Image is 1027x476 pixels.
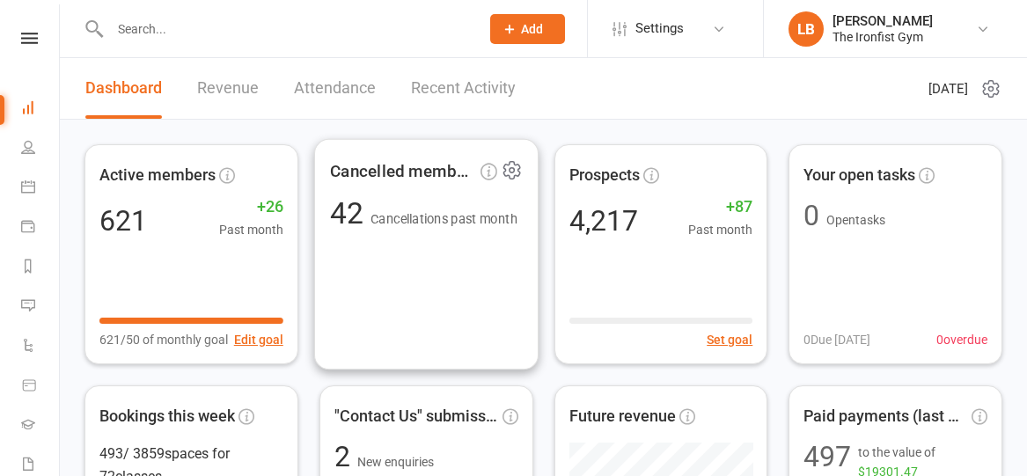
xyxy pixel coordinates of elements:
[294,58,376,119] a: Attendance
[85,58,162,119] a: Dashboard
[833,29,933,45] div: The Ironfist Gym
[928,78,968,99] span: [DATE]
[357,455,434,469] span: New enquiries
[219,220,283,239] span: Past month
[569,163,640,188] span: Prospects
[334,404,499,429] span: "Contact Us" submissions
[21,169,61,209] a: Calendar
[197,58,259,119] a: Revenue
[99,207,147,235] div: 621
[833,13,933,29] div: [PERSON_NAME]
[219,194,283,220] span: +26
[707,330,752,349] button: Set goal
[99,163,216,188] span: Active members
[370,212,517,227] span: Cancellations past month
[411,58,516,119] a: Recent Activity
[21,248,61,288] a: Reports
[330,157,477,184] span: Cancelled members
[334,440,357,473] span: 2
[826,213,885,227] span: Open tasks
[490,14,565,44] button: Add
[330,196,370,231] span: 42
[234,330,283,349] button: Edit goal
[803,404,968,429] span: Paid payments (last 7d)
[521,22,543,36] span: Add
[635,9,684,48] span: Settings
[21,209,61,248] a: Payments
[21,90,61,129] a: Dashboard
[99,404,235,429] span: Bookings this week
[105,17,467,41] input: Search...
[803,163,915,188] span: Your open tasks
[21,129,61,169] a: People
[569,207,638,235] div: 4,217
[688,220,752,239] span: Past month
[936,330,987,349] span: 0 overdue
[99,330,228,349] span: 621/50 of monthly goal
[803,330,870,349] span: 0 Due [DATE]
[688,194,752,220] span: +87
[21,367,61,406] a: Product Sales
[803,201,819,230] div: 0
[789,11,824,47] div: LB
[569,404,676,429] span: Future revenue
